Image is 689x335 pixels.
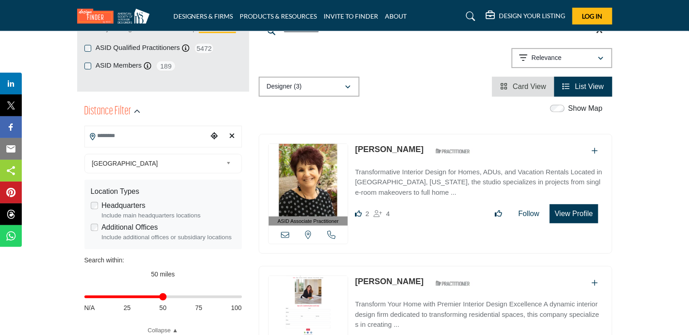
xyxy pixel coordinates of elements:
[85,127,207,145] input: Search Location
[159,303,167,313] span: 50
[267,82,302,91] p: Designer (3)
[123,303,131,313] span: 25
[84,103,132,120] h2: Distance Filter
[365,210,369,217] span: 2
[355,277,423,286] a: [PERSON_NAME]
[77,9,154,24] img: Site Logo
[492,77,554,97] li: Card View
[240,12,317,20] a: PRODUCTS & RESOURCES
[324,12,379,20] a: INVITE TO FINDER
[554,77,612,97] li: List View
[231,303,241,313] span: 100
[513,83,546,90] span: Card View
[226,127,239,146] div: Clear search location
[457,9,481,24] a: Search
[355,162,602,198] a: Transformative Interior Design for Homes, ADUs, and Vacation Rentals Located in [GEOGRAPHIC_DATA]...
[91,186,236,197] div: Location Types
[592,279,598,287] a: Add To List
[572,8,612,25] button: Log In
[592,147,598,155] a: Add To List
[151,271,175,278] span: 50 miles
[385,12,407,20] a: ABOUT
[532,54,561,63] p: Relevance
[355,143,423,156] p: Karen Steinberg
[102,211,236,220] div: Include main headquarters locations
[355,167,602,198] p: Transformative Interior Design for Homes, ADUs, and Vacation Rentals Located in [GEOGRAPHIC_DATA]...
[269,144,348,226] a: ASID Associate Practitioner
[194,43,214,54] span: 5472
[374,208,390,219] div: Followers
[550,204,598,223] button: View Profile
[102,200,146,211] label: Headquarters
[355,145,423,154] a: [PERSON_NAME]
[499,12,566,20] h5: DESIGN YOUR LISTING
[207,127,221,146] div: Choose your current location
[173,12,233,20] a: DESIGNERS & FIRMS
[355,294,602,330] a: Transform Your Home with Premier Interior Design Excellence A dynamic interior design firm dedica...
[512,48,612,68] button: Relevance
[102,222,158,233] label: Additional Offices
[96,43,180,53] label: ASID Qualified Practitioners
[386,210,390,217] span: 4
[355,276,423,288] p: Valarie Mina
[84,303,95,313] span: N/A
[84,63,91,69] input: ASID Members checkbox
[489,205,508,223] button: Like listing
[355,210,362,217] i: Likes
[512,205,545,223] button: Follow
[84,256,242,265] div: Search within:
[582,12,602,20] span: Log In
[199,25,236,32] a: Learn more
[92,158,222,169] span: [GEOGRAPHIC_DATA]
[96,60,142,71] label: ASID Members
[102,233,236,242] div: Include additional offices or subsidiary locations
[562,83,604,90] a: View List
[156,60,176,72] span: 189
[500,83,546,90] a: View Card
[432,278,473,289] img: ASID Qualified Practitioners Badge Icon
[432,146,473,157] img: ASID Qualified Practitioners Badge Icon
[84,45,91,52] input: ASID Qualified Practitioners checkbox
[486,11,566,22] div: DESIGN YOUR LISTING
[269,144,348,217] img: Karen Steinberg
[278,217,339,225] span: ASID Associate Practitioner
[259,77,359,97] button: Designer (3)
[195,303,202,313] span: 75
[575,83,604,90] span: List View
[355,299,602,330] p: Transform Your Home with Premier Interior Design Excellence A dynamic interior design firm dedica...
[84,326,242,335] a: Collapse ▲
[568,103,603,114] label: Show Map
